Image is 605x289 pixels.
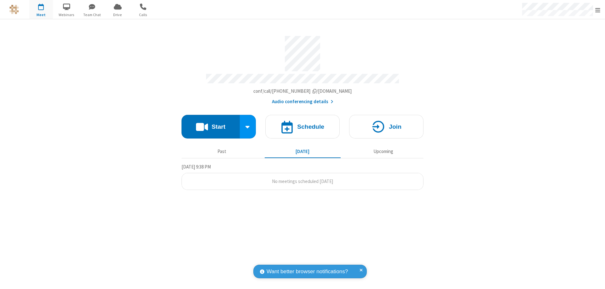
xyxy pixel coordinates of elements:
[181,164,211,170] span: [DATE] 9:38 PM
[106,12,130,18] span: Drive
[272,178,333,184] span: No meetings scheduled [DATE]
[265,115,340,139] button: Schedule
[389,124,401,130] h4: Join
[211,124,225,130] h4: Start
[253,88,352,95] button: Copy my meeting room linkCopy my meeting room link
[181,163,423,190] section: Today's Meetings
[267,268,348,276] span: Want better browser notifications?
[181,115,240,139] button: Start
[297,124,324,130] h4: Schedule
[272,98,333,105] button: Audio conferencing details
[345,145,421,157] button: Upcoming
[9,5,19,14] img: QA Selenium DO NOT DELETE OR CHANGE
[184,145,260,157] button: Past
[55,12,78,18] span: Webinars
[29,12,53,18] span: Meet
[131,12,155,18] span: Calls
[349,115,423,139] button: Join
[80,12,104,18] span: Team Chat
[265,145,341,157] button: [DATE]
[253,88,352,94] span: Copy my meeting room link
[240,115,256,139] div: Start conference options
[181,31,423,105] section: Account details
